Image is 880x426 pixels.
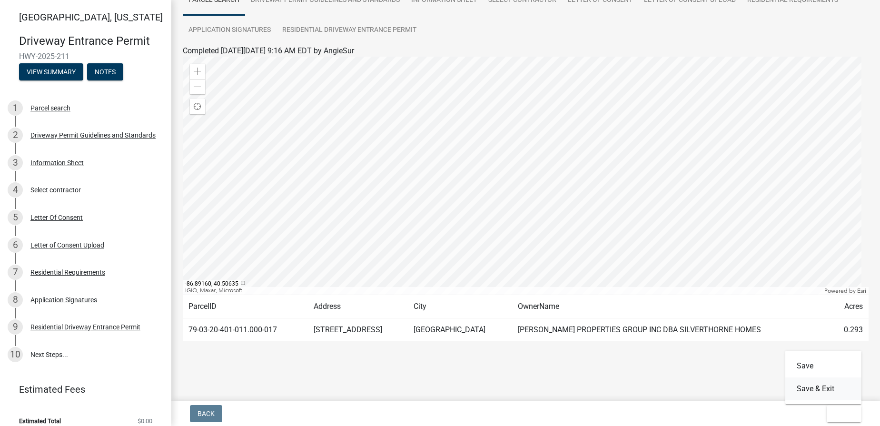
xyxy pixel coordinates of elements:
div: Letter Of Consent [30,214,83,221]
button: Notes [87,63,123,80]
td: [PERSON_NAME] PROPERTIES GROUP INC DBA SILVERTHORNE HOMES [512,318,831,342]
div: IGIO, Maxar, Microsoft [183,287,822,295]
div: 6 [8,238,23,253]
div: 3 [8,155,23,170]
div: 8 [8,292,23,307]
button: View Summary [19,63,83,80]
div: 9 [8,319,23,335]
div: 5 [8,210,23,225]
td: 0.293 [831,318,869,342]
div: Parcel search [30,105,70,111]
wm-modal-confirm: Summary [19,69,83,76]
h4: Driveway Entrance Permit [19,34,164,48]
span: [GEOGRAPHIC_DATA], [US_STATE] [19,11,163,23]
div: 1 [8,100,23,116]
div: Letter of Consent Upload [30,242,104,248]
div: Exit [785,351,861,404]
td: Address [308,295,408,318]
div: Find my location [190,99,205,114]
wm-modal-confirm: Notes [87,69,123,76]
div: Zoom out [190,79,205,94]
td: [GEOGRAPHIC_DATA] [408,318,512,342]
div: Application Signatures [30,297,97,303]
div: 10 [8,347,23,362]
div: Powered by [822,287,869,295]
td: OwnerName [512,295,831,318]
div: Driveway Permit Guidelines and Standards [30,132,156,139]
td: [STREET_ADDRESS] [308,318,408,342]
div: 4 [8,182,23,198]
span: Exit [834,410,848,417]
span: Completed [DATE][DATE] 9:16 AM EDT by AngieSur [183,46,354,55]
a: Estimated Fees [8,380,156,399]
a: Esri [857,287,866,294]
span: $0.00 [138,418,152,424]
div: Select contractor [30,187,81,193]
td: Acres [831,295,869,318]
div: Information Sheet [30,159,84,166]
span: Back [198,410,215,417]
td: City [408,295,512,318]
a: Residential Driveway Entrance Permit [277,15,422,46]
button: Save [785,355,861,377]
td: ParcelID [183,295,308,318]
div: Residential Requirements [30,269,105,276]
button: Exit [827,405,861,422]
div: 7 [8,265,23,280]
td: 79-03-20-401-011.000-017 [183,318,308,342]
button: Save & Exit [785,377,861,400]
div: Residential Driveway Entrance Permit [30,324,140,330]
div: Zoom in [190,64,205,79]
span: Estimated Total [19,418,61,424]
button: Back [190,405,222,422]
a: Application Signatures [183,15,277,46]
div: 2 [8,128,23,143]
span: HWY-2025-211 [19,52,152,61]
